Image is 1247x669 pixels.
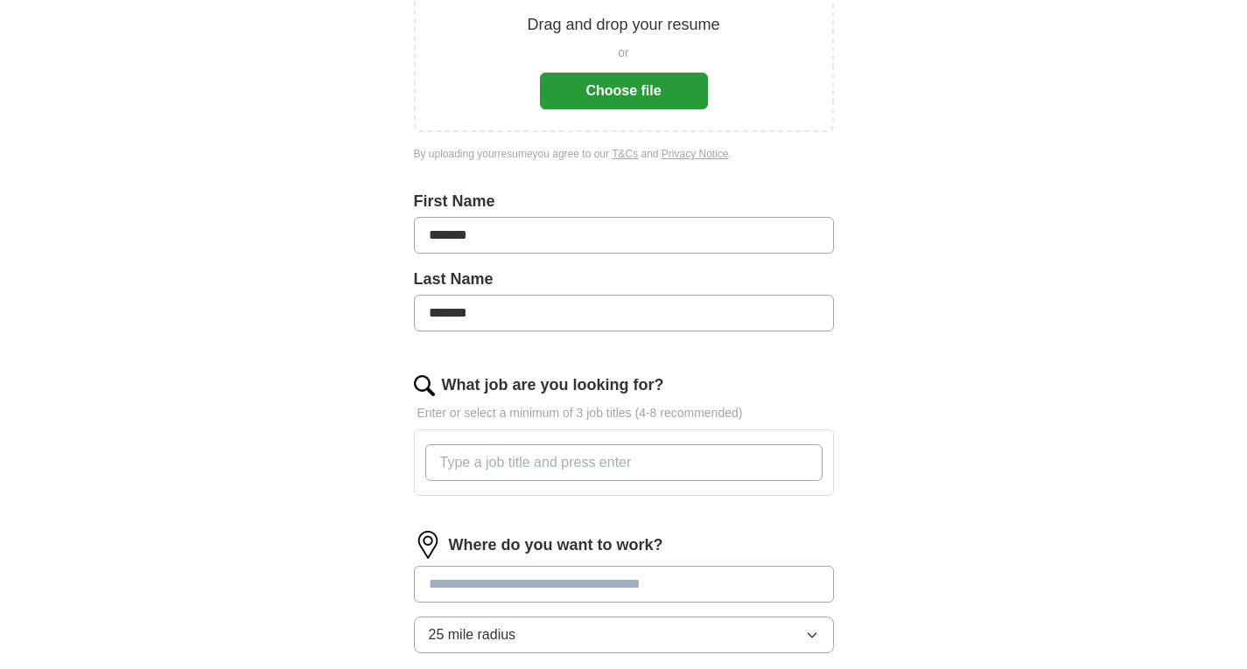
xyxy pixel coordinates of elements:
[414,617,834,653] button: 25 mile radius
[618,44,628,62] span: or
[414,375,435,396] img: search.png
[414,531,442,559] img: location.png
[540,73,708,109] button: Choose file
[662,148,729,160] a: Privacy Notice
[414,146,834,162] div: By uploading your resume you agree to our and .
[414,268,834,291] label: Last Name
[414,404,834,422] p: Enter or select a minimum of 3 job titles (4-8 recommended)
[449,533,663,557] label: Where do you want to work?
[429,624,516,645] span: 25 mile radius
[414,190,834,213] label: First Name
[425,444,823,481] input: Type a job title and press enter
[442,373,664,397] label: What job are you looking for?
[527,13,719,37] p: Drag and drop your resume
[612,148,638,160] a: T&Cs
